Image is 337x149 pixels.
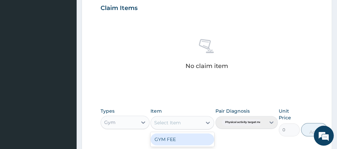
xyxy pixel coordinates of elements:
label: Types [101,108,115,114]
div: Gym [104,119,116,126]
div: Chat with us now [35,37,112,46]
div: GYM FEE [151,133,214,145]
label: Item [151,108,162,114]
label: Pair Diagnosis [215,108,250,114]
img: d_794563401_company_1708531726252_794563401 [12,33,27,50]
div: Select Item [154,119,181,126]
p: No claim item [185,63,228,69]
span: We're online! [39,37,92,104]
textarea: Type your message and hit 'Enter' [3,88,127,111]
label: Unit Price [279,108,300,121]
h3: Claim Items [101,5,138,12]
button: Add [301,123,328,136]
div: Minimize live chat window [109,3,125,19]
